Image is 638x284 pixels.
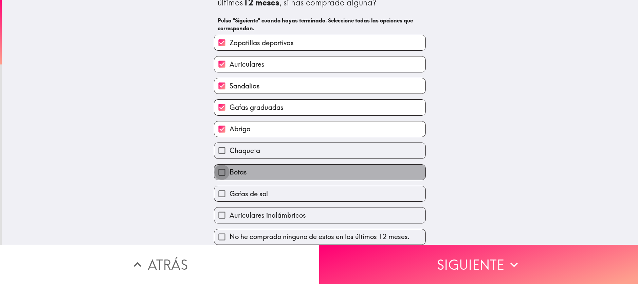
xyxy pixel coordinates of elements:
[230,189,268,199] span: Gafas de sol
[230,146,260,155] span: Chaqueta
[214,56,425,72] button: Auriculares
[230,103,284,112] span: Gafas graduadas
[218,17,422,32] h6: Pulsa "Siguiente" cuando hayas terminado. Seleccione todas las opciones que correspondan.
[230,232,409,241] span: No he comprado ninguno de estos en los últimos 12 meses.
[214,35,425,50] button: Zapatillas deportivas
[230,167,247,177] span: Botas
[230,124,250,134] span: Abrigo
[214,229,425,245] button: No he comprado ninguno de estos en los últimos 12 meses.
[214,143,425,158] button: Chaqueta
[214,165,425,180] button: Botas
[214,207,425,223] button: Auriculares inalámbricos
[230,38,294,48] span: Zapatillas deportivas
[230,211,306,220] span: Auriculares inalámbricos
[214,100,425,115] button: Gafas graduadas
[230,81,260,91] span: Sandalias
[214,78,425,94] button: Sandalias
[230,60,265,69] span: Auriculares
[214,186,425,201] button: Gafas de sol
[214,121,425,137] button: Abrigo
